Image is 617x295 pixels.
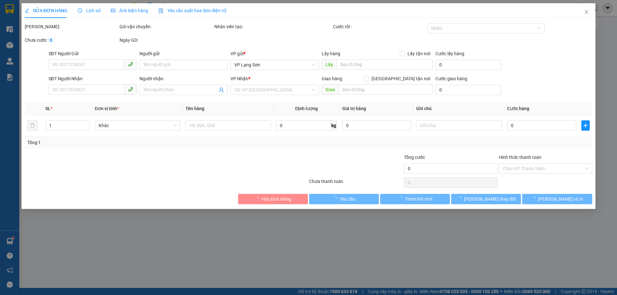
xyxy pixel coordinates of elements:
span: VP Nhận [231,76,249,81]
span: plus [582,123,589,128]
span: kg [331,120,337,131]
span: Tên hàng [185,106,204,111]
span: Đơn vị tính [95,106,119,111]
div: Tổng: 1 [27,139,238,146]
span: SL [45,106,50,111]
button: delete [27,120,38,131]
button: Close [577,3,595,21]
span: Yêu cầu [340,195,355,203]
span: Thêm ĐH mới [405,195,432,203]
span: loading [457,196,464,201]
button: [PERSON_NAME] và In [523,194,592,204]
span: [PERSON_NAME] và In [538,195,583,203]
b: 0 [50,38,52,43]
span: edit [25,8,29,13]
label: Cước lấy hàng [435,51,464,56]
button: plus [581,120,590,131]
div: VP gửi [231,50,319,57]
input: Cước giao hàng [435,85,501,95]
span: phone [128,87,133,92]
span: user-add [219,87,224,92]
span: Lấy tận nơi [405,50,433,57]
span: [PERSON_NAME] thay đổi [464,195,515,203]
span: Định lượng [295,106,318,111]
span: close [584,9,589,14]
span: picture [111,8,115,13]
span: loading [333,196,340,201]
span: loading [255,196,262,201]
span: Giao hàng [322,76,342,81]
button: Thêm ĐH mới [380,194,450,204]
input: Dọc đường [336,59,433,70]
button: [PERSON_NAME] thay đổi [451,194,521,204]
div: [PERSON_NAME]: [25,23,118,30]
span: loading [398,196,405,201]
button: Hủy Đơn Hàng [238,194,308,204]
span: Lấy hàng [322,51,340,56]
span: phone [128,62,133,67]
span: Tổng cước [404,155,425,160]
span: VP Lạng Sơn [235,60,315,70]
span: [GEOGRAPHIC_DATA] tận nơi [369,75,433,82]
label: Cước giao hàng [435,76,467,81]
span: Khác [99,121,176,130]
span: Giá trị hàng [342,106,366,111]
div: Cước rồi : [333,23,426,30]
span: SỬA ĐƠN HÀNG [25,8,67,13]
span: Cước hàng [507,106,529,111]
label: Hình thức thanh toán [499,155,541,160]
input: Cước lấy hàng [435,60,501,70]
div: Nhân viên tạo: [214,23,332,30]
span: Hủy Đơn Hàng [262,195,291,203]
input: VD: Bàn, Ghế [185,120,271,131]
div: SĐT Người Nhận [49,75,137,82]
div: Gói vận chuyển: [120,23,213,30]
span: Lấy [322,59,336,70]
span: Yêu cầu xuất hóa đơn điện tử [158,8,226,13]
input: Ghi Chú [416,120,502,131]
span: Lịch sử [78,8,101,13]
span: Ảnh kiện hàng [111,8,148,13]
span: Giao [322,84,339,95]
div: Người gửi [139,50,228,57]
span: clock-circle [78,8,82,13]
button: Yêu cầu [309,194,379,204]
span: loading [531,196,538,201]
div: Chưa thanh toán [308,178,403,189]
div: Chưa cước : [25,37,118,44]
th: Ghi chú [414,102,505,115]
div: SĐT Người Gửi [49,50,137,57]
img: icon [158,8,164,13]
input: Dọc đường [339,84,433,95]
div: Người nhận [139,75,228,82]
div: Ngày GD: [120,37,213,44]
